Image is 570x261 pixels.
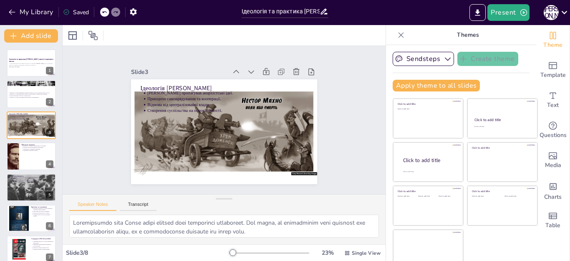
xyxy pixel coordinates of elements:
div: Add ready made slides [536,55,570,85]
div: Change the overall theme [536,25,570,55]
p: Складність його постаті та вплив на історію. [33,214,53,217]
button: Е [PERSON_NAME] [544,4,559,21]
p: Generated with [URL] [9,66,53,68]
p: Themes [408,25,528,45]
p: Історичний контекст [9,83,53,85]
div: 2 [7,80,56,108]
span: Charts [544,193,562,202]
p: Відмова від централізованої влади. [11,117,53,119]
button: Create theme [457,52,518,66]
p: [PERSON_NAME] пропагував анархістські ідеї. [170,56,312,141]
p: Методи та цілі [PERSON_NAME]. [33,212,53,214]
button: My Library [6,5,57,19]
span: Theme [543,41,562,50]
div: Saved [63,8,89,16]
p: [PERSON_NAME] як символ боротьби за права людини. [11,180,53,181]
p: Ідеї [PERSON_NAME] вплинули на український анархістський рух. [11,176,53,178]
p: Принципи самоврядування надихають нові покоління. [33,244,53,247]
div: 2 [46,98,53,106]
div: 6 [7,205,56,232]
p: Вплив на сучасність [9,175,53,177]
span: Single View [352,250,381,256]
p: Створення суспільства на основі рівності. [11,119,53,121]
span: Click to add text [418,195,430,198]
p: Мобільність та швидкість кампаній. [23,148,53,150]
div: 4 [46,160,53,168]
button: Sendsteps [393,52,454,66]
span: Click to add title [398,190,416,193]
div: 3 [7,111,56,139]
span: Click to add title [398,103,416,106]
p: [PERSON_NAME] діяв під час Першої світової війни та Української революції. [10,93,53,95]
span: Click to add text [472,195,484,198]
p: У цій презентації ми розглянемо ідеологію та практику [PERSON_NAME], його історичний внесок в укр... [9,63,53,66]
span: Click to add text [398,195,410,198]
span: Text [547,101,559,110]
span: Click to add body [403,170,414,172]
span: Media [545,161,561,170]
div: Add images, graphics, shapes or video [536,145,570,175]
div: Layout [66,29,79,42]
p: [PERSON_NAME] очолював армію "махновців". [23,145,53,147]
div: Slide 3 / 8 [66,249,229,257]
div: 1 [46,67,53,74]
div: Slide 3 [166,28,253,84]
p: [PERSON_NAME] став символом боротьби за справедливість. [10,96,53,98]
button: Present [487,4,529,21]
p: Спадщина [PERSON_NAME] залишається актуальною. [33,241,53,244]
p: Боротьба проти більшовиків та денікінців. [23,147,53,149]
p: Соціальна справедливість у сучасній політичній дискусії. [11,181,53,182]
div: Е [PERSON_NAME] [544,5,559,20]
p: Принципи самоврядування та кооперації. [11,116,53,117]
span: Click to add text [474,126,484,128]
div: 23 % [318,249,338,257]
p: Ідеологія [PERSON_NAME] [165,47,315,138]
div: 7 [46,253,53,261]
span: Click to add text [439,195,451,198]
button: Export to PowerPoint [469,4,486,21]
button: Transcript [120,202,157,211]
strong: Ідеологія та практика [PERSON_NAME]: аналіз історичного внеску [9,58,53,63]
span: Click to add title [472,190,490,193]
button: Add slide [4,29,58,43]
div: Get real-time input from your audience [536,115,570,145]
p: Відмова від централізованої влади. [164,66,306,151]
span: Click to add title [403,157,440,164]
div: 1 [7,49,56,77]
p: Створення суспільства на основі рівності. [161,71,303,156]
button: Apply theme to all slides [393,80,480,91]
span: Table [545,221,560,230]
input: Insert title [242,5,320,18]
button: Speaker Notes [69,202,116,211]
p: Критика та суперечки [31,206,53,208]
textarea: Loremipsumdo sita Conse adipi elitsed doei temporinci utlaboreet. Dol magna, al enimadminim veni ... [69,215,379,238]
span: Click to add title [474,117,501,122]
span: Click to add text [398,108,410,110]
p: Армія "махновців" боролася за права селян. [10,95,53,96]
p: [PERSON_NAME] народився в [DEMOGRAPHIC_DATA] в [GEOGRAPHIC_DATA]. [10,91,53,93]
p: Принципи самоврядування надихають активістів. [11,178,53,180]
p: Спадщина [PERSON_NAME] [31,238,53,240]
div: 5 [7,174,56,201]
p: Різні точки зору на його спадщину. [33,210,53,212]
span: Questions [540,131,567,140]
p: Підтримка селянських громад. [23,150,53,152]
p: Військові кампанії [21,144,53,146]
div: 6 [46,222,53,230]
p: Ідеологія [PERSON_NAME] [9,113,53,115]
div: 5 [46,191,53,199]
div: Add charts and graphs [536,175,570,205]
p: Вплив на сучасні політичні рухи. [33,247,53,249]
span: Click to add title [472,146,490,150]
div: Add a table [536,205,570,236]
p: Діяльність [PERSON_NAME] викликала суперечки серед істориків. [33,208,53,210]
div: 3 [46,129,53,137]
div: 4 [7,142,56,170]
p: Принципи самоврядування та кооперації. [167,61,309,146]
span: Template [540,71,566,80]
p: Символ боротьби за права людини. [33,248,53,250]
span: Click to add text [504,195,517,198]
div: Add text boxes [536,85,570,115]
span: Position [88,30,98,41]
p: [PERSON_NAME] пропагував анархістські ідеї. [11,114,53,116]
